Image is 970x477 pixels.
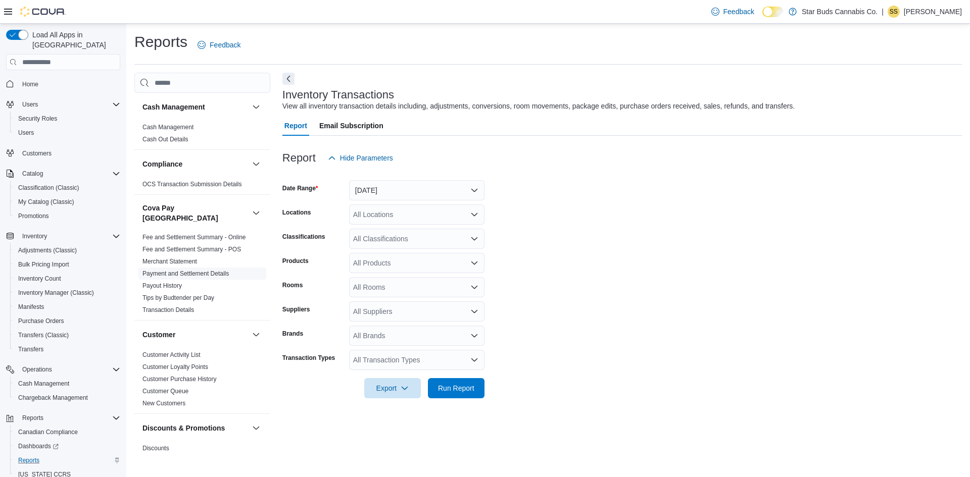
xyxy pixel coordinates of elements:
[18,345,43,353] span: Transfers
[14,287,98,299] a: Inventory Manager (Classic)
[142,102,248,112] button: Cash Management
[438,383,474,393] span: Run Report
[10,243,124,257] button: Adjustments (Classic)
[10,209,124,223] button: Promotions
[18,129,34,137] span: Users
[142,124,193,131] a: Cash Management
[282,184,318,192] label: Date Range
[22,414,43,422] span: Reports
[10,439,124,453] a: Dashboards
[282,101,795,112] div: View all inventory transaction details including, adjustments, conversions, room movements, packa...
[142,294,214,302] span: Tips by Budtender per Day
[14,301,120,313] span: Manifests
[2,229,124,243] button: Inventory
[142,270,229,278] span: Payment and Settlement Details
[364,378,421,398] button: Export
[193,35,245,55] a: Feedback
[18,77,120,90] span: Home
[470,283,478,291] button: Open list of options
[18,412,120,424] span: Reports
[470,259,478,267] button: Open list of options
[142,351,201,359] span: Customer Activity List
[14,440,120,452] span: Dashboards
[10,377,124,391] button: Cash Management
[142,351,201,358] a: Customer Activity List
[2,146,124,161] button: Customers
[142,444,169,452] span: Discounts
[14,127,120,139] span: Users
[18,442,59,450] span: Dashboards
[10,391,124,405] button: Chargeback Management
[22,232,47,240] span: Inventory
[18,98,42,111] button: Users
[18,303,44,311] span: Manifests
[470,307,478,315] button: Open list of options
[18,260,69,269] span: Bulk Pricing Import
[2,411,124,425] button: Reports
[10,286,124,300] button: Inventory Manager (Classic)
[18,184,79,192] span: Classification (Classic)
[142,203,248,223] h3: Cova Pay [GEOGRAPHIC_DATA]
[142,375,217,383] span: Customer Purchase History
[762,17,763,18] span: Dark Mode
[142,400,185,407] a: New Customers
[18,168,47,180] button: Catalog
[142,136,188,143] a: Cash Out Details
[142,445,169,452] a: Discounts
[14,343,47,355] a: Transfers
[10,195,124,209] button: My Catalog (Classic)
[250,422,262,434] button: Discounts & Promotions
[14,196,120,208] span: My Catalog (Classic)
[14,258,73,271] a: Bulk Pricing Import
[134,178,270,194] div: Compliance
[10,112,124,126] button: Security Roles
[142,245,241,253] span: Fee and Settlement Summary - POS
[250,158,262,170] button: Compliance
[20,7,66,17] img: Cova
[22,365,52,374] span: Operations
[142,123,193,131] span: Cash Management
[142,306,194,314] span: Transaction Details
[282,281,303,289] label: Rooms
[282,152,316,164] h3: Report
[14,287,120,299] span: Inventory Manager (Classic)
[142,102,205,112] h3: Cash Management
[22,80,38,88] span: Home
[142,258,197,265] a: Merchant Statement
[324,148,397,168] button: Hide Parameters
[14,426,120,438] span: Canadian Compliance
[349,180,484,200] button: [DATE]
[14,378,120,390] span: Cash Management
[10,328,124,342] button: Transfers (Classic)
[282,208,311,217] label: Locations
[14,329,73,341] a: Transfers (Classic)
[18,456,39,464] span: Reports
[282,89,394,101] h3: Inventory Transactions
[10,314,124,328] button: Purchase Orders
[470,356,478,364] button: Open list of options
[134,349,270,413] div: Customer
[250,101,262,113] button: Cash Management
[18,363,56,376] button: Operations
[14,378,73,390] a: Cash Management
[134,231,270,320] div: Cova Pay [GEOGRAPHIC_DATA]
[282,305,310,313] label: Suppliers
[14,258,120,271] span: Bulk Pricing Import
[707,2,758,22] a: Feedback
[14,392,92,404] a: Chargeback Management
[14,315,120,327] span: Purchase Orders
[134,121,270,149] div: Cash Management
[142,282,182,290] span: Payout History
[18,78,42,90] a: Home
[18,198,74,206] span: My Catalog (Classic)
[882,6,884,18] p: |
[18,380,69,388] span: Cash Management
[134,32,187,52] h1: Reports
[18,147,56,160] a: Customers
[2,76,124,91] button: Home
[762,7,784,17] input: Dark Mode
[282,354,335,362] label: Transaction Types
[142,159,182,169] h3: Compliance
[14,440,63,452] a: Dashboards
[10,342,124,356] button: Transfers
